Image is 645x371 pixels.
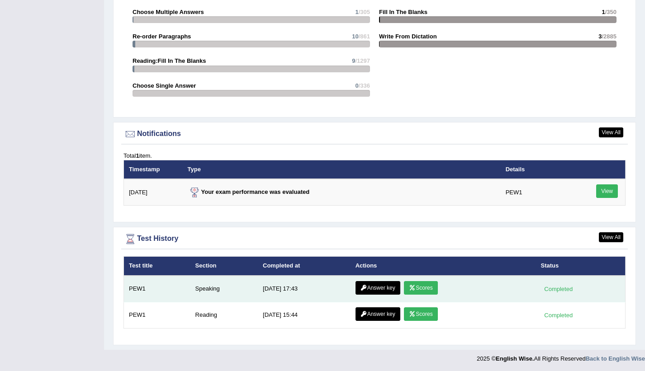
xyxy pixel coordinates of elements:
span: /305 [359,9,370,15]
div: Completed [541,310,576,320]
td: Speaking [190,276,258,302]
th: Details [501,160,571,179]
strong: Choose Multiple Answers [133,9,204,15]
strong: Fill In The Blanks [379,9,427,15]
span: /336 [359,82,370,89]
a: Back to English Wise [586,355,645,362]
div: Notifications [123,127,626,141]
span: 0 [355,82,358,89]
span: 10 [352,33,358,40]
th: Type [183,160,501,179]
th: Completed at [258,257,351,276]
a: Answer key [356,307,400,321]
td: Reading [190,302,258,328]
td: PEW1 [124,302,190,328]
td: PEW1 [501,179,571,206]
th: Timestamp [124,160,183,179]
div: Test History [123,232,626,246]
span: 3 [598,33,602,40]
div: 2025 © All Rights Reserved [477,350,645,363]
strong: Reading:Fill In The Blanks [133,57,206,64]
strong: Your exam performance was evaluated [188,188,310,195]
span: 9 [352,57,355,64]
div: Total item. [123,151,626,160]
span: /1297 [355,57,370,64]
a: View All [599,232,623,242]
td: [DATE] 17:43 [258,276,351,302]
span: 1 [355,9,358,15]
a: Scores [404,281,437,295]
strong: Choose Single Answer [133,82,196,89]
a: Answer key [356,281,400,295]
td: [DATE] 15:44 [258,302,351,328]
a: View [596,184,618,198]
span: /350 [605,9,617,15]
b: 1 [136,152,139,159]
th: Actions [351,257,536,276]
span: /861 [359,33,370,40]
th: Section [190,257,258,276]
strong: Re-order Paragraphs [133,33,191,40]
span: 1 [602,9,605,15]
a: View All [599,127,623,137]
strong: Write From Dictation [379,33,437,40]
td: [DATE] [124,179,183,206]
strong: English Wise. [496,355,534,362]
th: Status [536,257,625,276]
a: Scores [404,307,437,321]
span: /2885 [602,33,617,40]
div: Completed [541,284,576,294]
td: PEW1 [124,276,190,302]
th: Test title [124,257,190,276]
